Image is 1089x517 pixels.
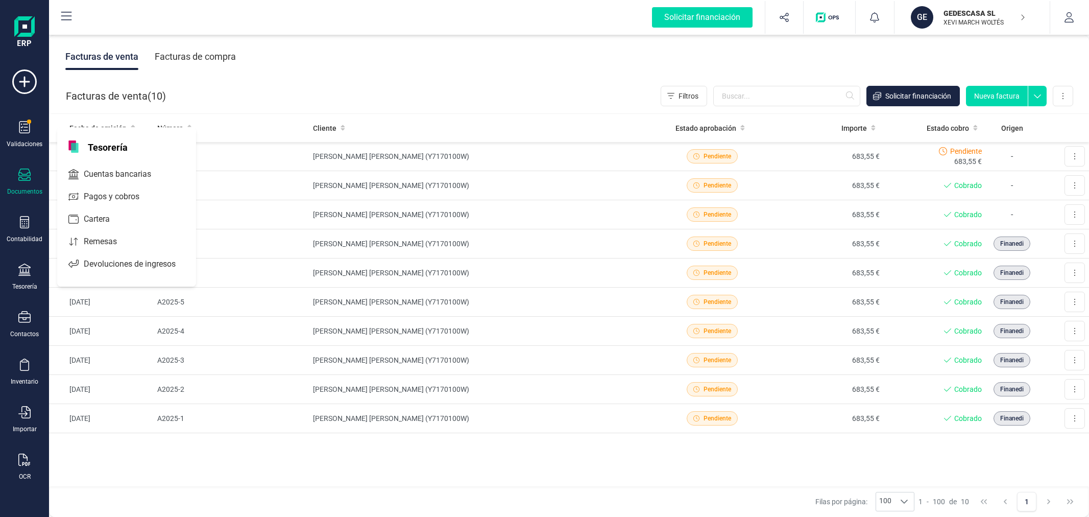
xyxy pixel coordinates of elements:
[49,288,153,317] td: [DATE]
[66,86,166,106] div: Facturas de venta ( )
[769,171,884,200] td: 683,55 €
[841,123,867,133] span: Importe
[153,200,309,229] td: A2025-8
[954,355,982,365] span: Cobrado
[80,191,158,203] span: Pagos y cobros
[769,229,884,258] td: 683,55 €
[769,288,884,317] td: 683,55 €
[950,146,982,156] span: Pendiente
[14,16,35,49] img: Logo Finanedi
[49,229,153,258] td: [DATE]
[966,86,1028,106] button: Nueva factura
[309,229,655,258] td: [PERSON_NAME] [PERSON_NAME] (Y7170100W)
[11,378,38,386] div: Inventario
[816,12,843,22] img: Logo de OPS
[918,497,969,507] div: -
[13,425,37,433] div: Importar
[974,492,994,511] button: First Page
[704,268,731,277] span: Pendiente
[954,156,982,167] span: 683,55 €
[996,492,1015,511] button: Previous Page
[876,492,894,511] span: 100
[151,89,162,103] span: 10
[652,7,753,28] div: Solicitar financiación
[927,123,969,133] span: Estado cobro
[704,356,731,365] span: Pendiente
[80,236,135,248] span: Remesas
[49,142,153,171] td: [DATE]
[153,142,309,171] td: A2025-10
[704,181,731,190] span: Pendiente
[10,330,39,338] div: Contactos
[69,123,127,133] span: Fecha de emisión
[1000,356,1024,365] span: Finanedi
[309,404,655,433] td: [PERSON_NAME] [PERSON_NAME] (Y7170100W)
[911,6,933,29] div: GE
[153,317,309,346] td: A2025-4
[1000,297,1024,307] span: Finanedi
[7,235,42,243] div: Contabilidad
[1000,385,1024,394] span: Finanedi
[954,180,982,191] span: Cobrado
[885,91,951,101] span: Solicitar financiación
[769,317,884,346] td: 683,55 €
[954,413,982,424] span: Cobrado
[153,288,309,317] td: A2025-5
[309,142,655,171] td: [PERSON_NAME] [PERSON_NAME] (Y7170100W)
[309,288,655,317] td: [PERSON_NAME] [PERSON_NAME] (Y7170100W)
[815,492,914,511] div: Filas por página:
[769,375,884,404] td: 683,55 €
[49,171,153,200] td: [DATE]
[49,317,153,346] td: [DATE]
[918,497,923,507] span: 1
[933,497,945,507] span: 100
[82,140,134,153] span: Tesorería
[769,200,884,229] td: 683,55 €
[1000,414,1024,423] span: Finanedi
[309,317,655,346] td: [PERSON_NAME] [PERSON_NAME] (Y7170100W)
[49,200,153,229] td: [DATE]
[80,168,170,180] span: Cuentas bancarias
[769,404,884,433] td: 683,55 €
[309,375,655,404] td: [PERSON_NAME] [PERSON_NAME] (Y7170100W)
[675,123,736,133] span: Estado aprobación
[309,171,655,200] td: [PERSON_NAME] [PERSON_NAME] (Y7170100W)
[866,86,960,106] button: Solicitar financiación
[19,473,31,481] div: OCR
[1017,492,1036,511] button: Page 1
[704,297,731,307] span: Pendiente
[309,200,655,229] td: [PERSON_NAME] [PERSON_NAME] (Y7170100W)
[49,375,153,404] td: [DATE]
[153,229,309,258] td: A2025-7
[309,258,655,288] td: [PERSON_NAME] [PERSON_NAME] (Y7170100W)
[704,152,731,161] span: Pendiente
[1000,326,1024,336] span: Finanedi
[65,43,138,70] div: Facturas de venta
[943,8,1025,18] p: GEDESCASA SL
[640,1,765,34] button: Solicitar financiación
[49,346,153,375] td: [DATE]
[954,297,982,307] span: Cobrado
[157,123,183,133] span: Número
[80,213,128,225] span: Cartera
[309,346,655,375] td: [PERSON_NAME] [PERSON_NAME] (Y7170100W)
[153,258,309,288] td: A2025-6
[153,375,309,404] td: A2025-2
[661,86,707,106] button: Filtros
[704,414,731,423] span: Pendiente
[704,326,731,336] span: Pendiente
[954,268,982,278] span: Cobrado
[80,258,194,270] span: Devoluciones de ingresos
[769,346,884,375] td: 683,55 €
[810,1,849,34] button: Logo de OPS
[49,404,153,433] td: [DATE]
[313,123,336,133] span: Cliente
[153,346,309,375] td: A2025-3
[704,210,731,219] span: Pendiente
[155,43,236,70] div: Facturas de compra
[1060,492,1080,511] button: Last Page
[1001,123,1023,133] span: Origen
[704,239,731,248] span: Pendiente
[954,209,982,220] span: Cobrado
[990,150,1034,162] p: -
